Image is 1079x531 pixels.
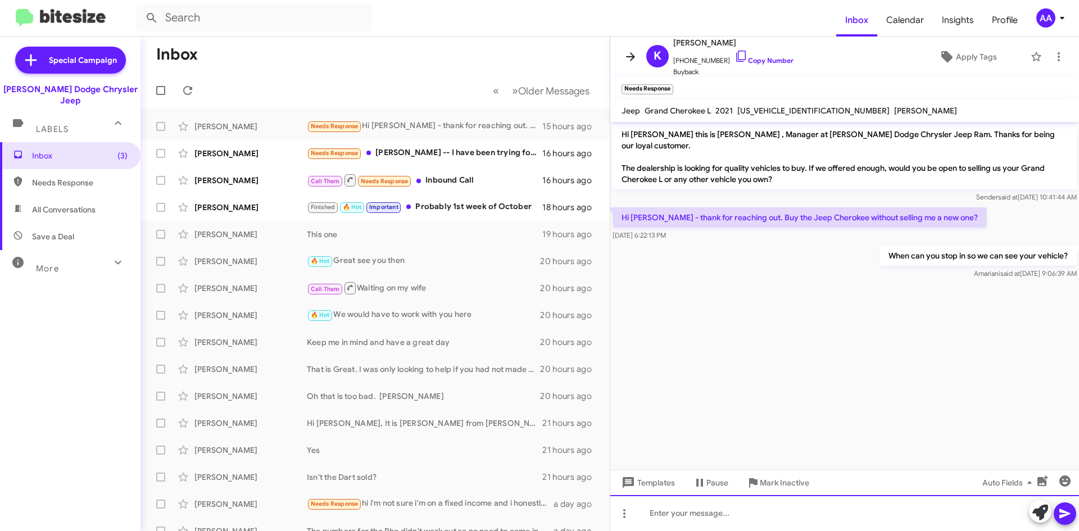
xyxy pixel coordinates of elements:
div: Hi [PERSON_NAME] - thank for reaching out. Buy the Jeep Cherokee without selling me a new one? [307,120,542,133]
span: [PHONE_NUMBER] [673,49,794,66]
span: [DATE] 6:22:13 PM [613,231,666,239]
div: 20 hours ago [540,256,601,267]
span: More [36,264,59,274]
button: Pause [684,473,737,493]
div: [PERSON_NAME] [194,498,307,510]
button: Auto Fields [973,473,1045,493]
div: 20 hours ago [540,391,601,402]
span: said at [1000,269,1020,278]
a: Special Campaign [15,47,126,74]
div: AA [1036,8,1055,28]
span: 🔥 Hot [311,311,330,319]
p: Hi [PERSON_NAME] this is [PERSON_NAME] , Manager at [PERSON_NAME] Dodge Chrysler Jeep Ram. Thanks... [613,124,1077,189]
button: AA [1027,8,1067,28]
div: Waiting on my wife [307,281,540,295]
button: Previous [486,79,506,102]
span: Templates [619,473,675,493]
span: Apply Tags [956,47,997,67]
span: Older Messages [518,85,590,97]
div: Keep me in mind and have a great day [307,337,540,348]
span: Save a Deal [32,231,74,242]
div: Hi [PERSON_NAME], It is [PERSON_NAME] from [PERSON_NAME] in [GEOGRAPHIC_DATA] So when would you l... [307,417,542,429]
div: hi i'm not sure i'm on a fixed income and i honestly don't know if i can afford it. my credit is ... [307,497,554,510]
span: Call Them [311,285,340,293]
span: Amariani [DATE] 9:06:39 AM [974,269,1077,278]
div: 20 hours ago [540,364,601,375]
div: [PERSON_NAME] [194,121,307,132]
div: 16 hours ago [542,148,601,159]
span: 🔥 Hot [343,203,362,211]
span: Needs Response [311,500,359,507]
span: Jeep [622,106,640,116]
div: [PERSON_NAME] [194,202,307,213]
div: [PERSON_NAME] [194,337,307,348]
a: Insights [933,4,983,37]
span: Inbox [32,150,128,161]
div: 19 hours ago [542,229,601,240]
div: [PERSON_NAME] [194,175,307,186]
div: That is Great. I was only looking to help if you had not made a decision. [PERSON_NAME] [307,364,540,375]
div: 21 hours ago [542,444,601,456]
div: 15 hours ago [542,121,601,132]
div: Probably 1st week of October [307,201,542,214]
span: said at [998,193,1018,201]
span: Mark Inactive [760,473,809,493]
span: Needs Response [32,177,128,188]
input: Search [136,4,372,31]
span: Call Them [311,178,340,185]
div: Inbound Call [307,173,542,187]
div: 21 hours ago [542,471,601,483]
span: 🔥 Hot [311,257,330,265]
a: Copy Number [735,56,794,65]
span: Needs Response [311,149,359,157]
div: [PERSON_NAME] -- I have been trying for weeks/months to speak with someone senior at [PERSON_NAME... [307,147,542,160]
div: 18 hours ago [542,202,601,213]
nav: Page navigation example [487,79,596,102]
div: 20 hours ago [540,310,601,321]
div: [PERSON_NAME] [194,391,307,402]
h1: Inbox [156,46,198,63]
div: 20 hours ago [540,337,601,348]
div: [PERSON_NAME] [194,364,307,375]
span: K [654,47,661,65]
div: [PERSON_NAME] [194,283,307,294]
span: [PERSON_NAME] [894,106,957,116]
span: » [512,84,518,98]
span: « [493,84,499,98]
span: Needs Response [311,122,359,130]
a: Calendar [877,4,933,37]
div: [PERSON_NAME] [194,256,307,267]
span: Finished [311,203,336,211]
span: [US_VEHICLE_IDENTIFICATION_NUMBER] [737,106,890,116]
button: Next [505,79,596,102]
p: Hi [PERSON_NAME] - thank for reaching out. Buy the Jeep Cherokee without selling me a new one? [613,207,987,228]
span: Auto Fields [982,473,1036,493]
p: When can you stop in so we can see your vehicle? [879,246,1077,266]
div: [PERSON_NAME] [194,229,307,240]
span: 2021 [715,106,733,116]
span: Special Campaign [49,55,117,66]
span: Grand Cherokee L [645,106,711,116]
div: Great see you then [307,255,540,267]
span: Important [369,203,398,211]
button: Templates [610,473,684,493]
span: Buyback [673,66,794,78]
button: Mark Inactive [737,473,818,493]
span: Needs Response [361,178,409,185]
a: Profile [983,4,1027,37]
div: We would have to work with you here [307,308,540,321]
a: Inbox [836,4,877,37]
div: [PERSON_NAME] [194,148,307,159]
div: [PERSON_NAME] [194,471,307,483]
div: Oh that is too bad. [PERSON_NAME] [307,391,540,402]
span: All Conversations [32,204,96,215]
div: [PERSON_NAME] [194,310,307,321]
span: Sender [DATE] 10:41:44 AM [976,193,1077,201]
div: Yes [307,444,542,456]
div: This one [307,229,542,240]
span: [PERSON_NAME] [673,36,794,49]
div: 16 hours ago [542,175,601,186]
